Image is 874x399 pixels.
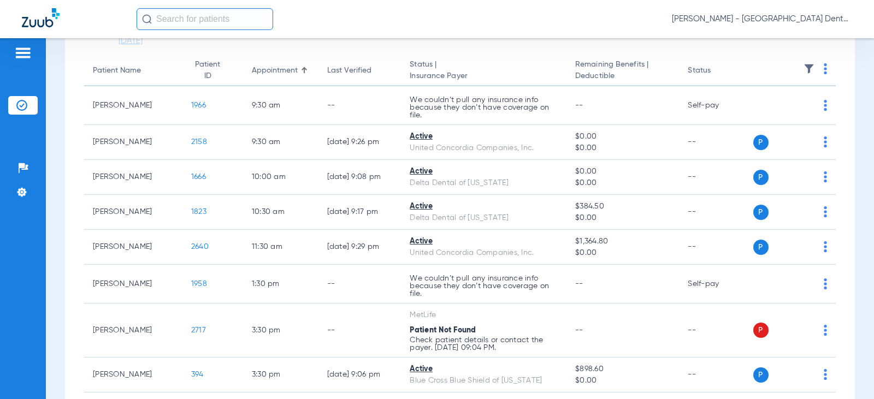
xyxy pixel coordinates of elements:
div: Patient Name [93,65,141,76]
td: [DATE] 9:26 PM [318,125,401,160]
td: [PERSON_NAME] [84,230,182,265]
td: [PERSON_NAME] [84,125,182,160]
p: We couldn’t pull any insurance info because they don’t have coverage on file. [410,275,558,297]
div: Last Verified [327,65,371,76]
td: [DATE] 9:17 PM [318,195,401,230]
span: 394 [191,371,204,378]
span: $0.00 [575,142,670,154]
td: -- [679,358,753,392]
div: United Concordia Companies, Inc. [410,142,558,154]
div: Active [410,364,558,375]
span: -- [575,326,583,334]
td: -- [318,265,401,303]
td: -- [679,195,753,230]
td: [PERSON_NAME] [84,195,182,230]
td: Self-pay [679,86,753,125]
img: group-dot-blue.svg [824,136,827,147]
span: 1958 [191,280,207,288]
img: filter.svg [804,63,814,74]
span: $1,364.80 [575,236,670,247]
img: group-dot-blue.svg [824,206,827,217]
td: [DATE] 9:08 PM [318,160,401,195]
td: 9:30 AM [243,125,318,160]
img: group-dot-blue.svg [824,369,827,380]
td: -- [679,125,753,160]
span: 2717 [191,326,206,334]
p: Check patient details or contact the payer. [DATE] 09:04 PM. [410,336,558,352]
td: 11:30 AM [243,230,318,265]
span: $0.00 [575,177,670,189]
p: We couldn’t pull any insurance info because they don’t have coverage on file. [410,96,558,119]
div: Appointment [252,65,298,76]
span: $0.00 [575,212,670,224]
div: Patient ID [191,59,234,82]
td: Self-pay [679,265,753,303]
img: hamburger-icon [14,46,32,59]
td: [PERSON_NAME] [84,303,182,358]
input: Search for patients [137,8,273,30]
span: -- [575,102,583,109]
img: group-dot-blue.svg [824,63,827,74]
span: $0.00 [575,166,670,177]
div: Active [410,201,558,212]
img: group-dot-blue.svg [824,241,827,252]
td: -- [679,303,753,358]
th: Remaining Benefits | [566,56,679,86]
div: Patient ID [191,59,225,82]
td: 3:30 PM [243,358,318,392]
span: P [753,135,769,150]
span: P [753,240,769,255]
span: Insurance Payer [410,70,558,82]
td: -- [679,230,753,265]
span: -- [575,280,583,288]
span: 1666 [191,173,206,181]
span: $898.60 [575,364,670,375]
img: group-dot-blue.svg [824,278,827,289]
span: $0.00 [575,247,670,259]
div: Appointment [252,65,310,76]
div: Last Verified [327,65,393,76]
div: MetLife [410,309,558,321]
td: 10:30 AM [243,195,318,230]
img: group-dot-blue.svg [824,171,827,182]
td: 9:30 AM [243,86,318,125]
span: 2640 [191,243,209,251]
td: -- [679,160,753,195]
div: Blue Cross Blue Shield of [US_STATE] [410,375,558,386]
span: P [753,170,769,185]
span: Patient Not Found [410,326,476,334]
a: [DATE] [98,35,163,46]
td: 10:00 AM [243,160,318,195]
div: Active [410,166,558,177]
td: [PERSON_NAME] [84,160,182,195]
span: $384.50 [575,201,670,212]
div: United Concordia Companies, Inc. [410,247,558,259]
span: 1823 [191,208,206,216]
td: [PERSON_NAME] [84,86,182,125]
th: Status [679,56,753,86]
span: $0.00 [575,131,670,142]
span: $0.00 [575,375,670,386]
img: group-dot-blue.svg [824,325,827,336]
span: P [753,205,769,220]
img: Search Icon [142,14,152,24]
td: 3:30 PM [243,303,318,358]
div: Patient Name [93,65,174,76]
td: [DATE] 9:06 PM [318,358,401,392]
td: -- [318,303,401,358]
div: Delta Dental of [US_STATE] [410,212,558,224]
div: Active [410,131,558,142]
img: Zuub Logo [22,8,60,27]
td: 1:30 PM [243,265,318,303]
td: -- [318,86,401,125]
span: 2158 [191,138,207,146]
span: P [753,323,769,338]
div: Delta Dental of [US_STATE] [410,177,558,189]
th: Status | [401,56,566,86]
span: [PERSON_NAME] - [GEOGRAPHIC_DATA] Dental Care [672,14,852,25]
span: 1966 [191,102,206,109]
img: group-dot-blue.svg [824,100,827,111]
td: [DATE] 9:29 PM [318,230,401,265]
span: P [753,367,769,383]
td: [PERSON_NAME] [84,265,182,303]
